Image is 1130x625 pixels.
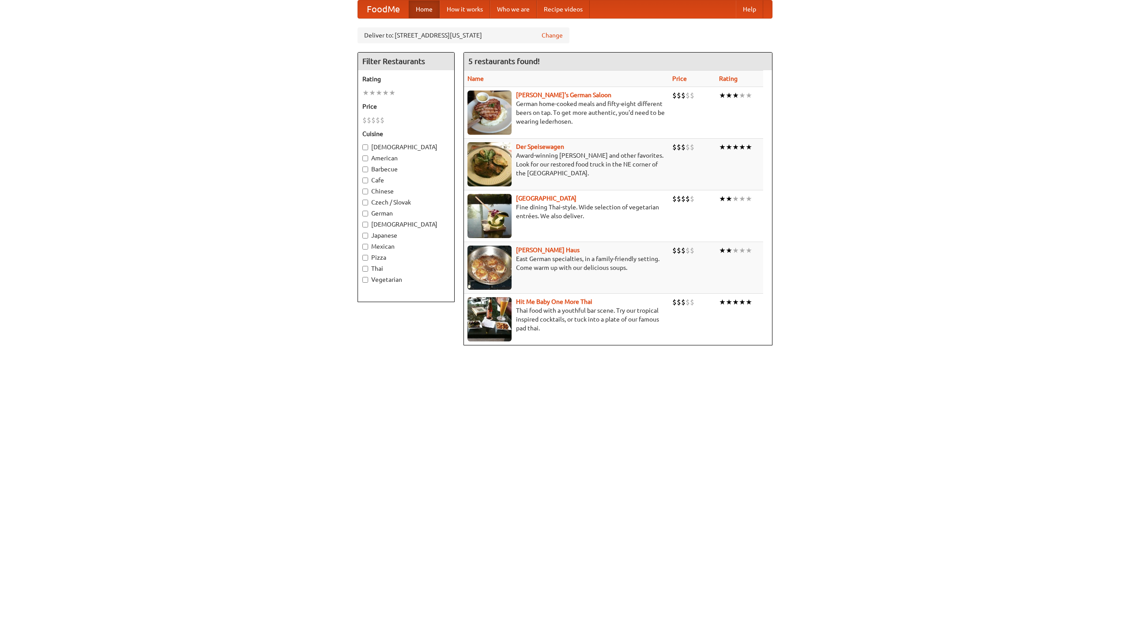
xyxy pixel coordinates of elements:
li: ★ [726,194,732,204]
a: Help [736,0,763,18]
a: [GEOGRAPHIC_DATA] [516,195,576,202]
a: Who we are [490,0,537,18]
li: ★ [732,91,739,100]
a: Change [542,31,563,40]
ng-pluralize: 5 restaurants found! [468,57,540,65]
li: ★ [719,246,726,255]
li: ★ [732,142,739,152]
li: ★ [746,246,752,255]
a: Home [409,0,440,18]
label: Japanese [362,231,450,240]
li: ★ [739,91,746,100]
a: Rating [719,75,738,82]
li: $ [380,115,384,125]
a: [PERSON_NAME]'s German Saloon [516,91,611,98]
li: $ [677,91,681,100]
input: Japanese [362,233,368,239]
p: German home-cooked meals and fifty-eight different beers on tap. To get more authentic, you'd nee... [467,99,665,126]
li: $ [672,297,677,307]
li: ★ [726,246,732,255]
li: ★ [739,142,746,152]
li: $ [681,194,686,204]
input: [DEMOGRAPHIC_DATA] [362,144,368,150]
a: Der Speisewagen [516,143,564,150]
li: ★ [719,142,726,152]
input: Thai [362,266,368,272]
li: ★ [719,297,726,307]
a: Name [467,75,484,82]
label: Mexican [362,242,450,251]
label: Thai [362,264,450,273]
li: ★ [732,246,739,255]
p: Thai food with a youthful bar scene. Try our tropical inspired cocktails, or tuck into a plate of... [467,306,665,333]
label: American [362,154,450,163]
li: $ [686,142,690,152]
img: kohlhaus.jpg [467,246,512,290]
img: satay.jpg [467,194,512,238]
p: Fine dining Thai-style. Wide selection of vegetarian entrées. We also deliver. [467,203,665,220]
li: $ [690,297,694,307]
label: [DEMOGRAPHIC_DATA] [362,143,450,152]
li: $ [677,194,681,204]
label: Pizza [362,253,450,262]
li: ★ [719,91,726,100]
h5: Price [362,102,450,111]
li: ★ [746,194,752,204]
label: Chinese [362,187,450,196]
label: Barbecue [362,165,450,174]
li: $ [672,194,677,204]
li: ★ [726,297,732,307]
label: [DEMOGRAPHIC_DATA] [362,220,450,229]
li: ★ [369,88,376,98]
div: Deliver to: [STREET_ADDRESS][US_STATE] [358,27,569,43]
li: ★ [739,246,746,255]
h5: Rating [362,75,450,83]
p: Award-winning [PERSON_NAME] and other favorites. Look for our restored food truck in the NE corne... [467,151,665,178]
li: ★ [746,91,752,100]
li: ★ [732,297,739,307]
input: Pizza [362,255,368,261]
a: Hit Me Baby One More Thai [516,298,592,305]
a: [PERSON_NAME] Haus [516,246,580,254]
li: ★ [362,88,369,98]
li: $ [681,142,686,152]
li: ★ [746,297,752,307]
a: Price [672,75,687,82]
li: ★ [376,88,382,98]
li: ★ [389,88,395,98]
label: Vegetarian [362,275,450,284]
li: $ [690,194,694,204]
li: $ [690,142,694,152]
input: American [362,155,368,161]
li: $ [686,91,690,100]
li: ★ [732,194,739,204]
li: $ [362,115,367,125]
li: ★ [726,142,732,152]
li: $ [686,246,690,255]
img: babythai.jpg [467,297,512,341]
li: $ [376,115,380,125]
input: Czech / Slovak [362,200,368,205]
input: [DEMOGRAPHIC_DATA] [362,222,368,227]
li: $ [681,246,686,255]
img: speisewagen.jpg [467,142,512,186]
li: $ [371,115,376,125]
li: ★ [382,88,389,98]
input: Vegetarian [362,277,368,283]
h5: Cuisine [362,129,450,138]
li: $ [686,194,690,204]
li: $ [681,297,686,307]
label: Cafe [362,176,450,185]
p: East German specialties, in a family-friendly setting. Come warm up with our delicious soups. [467,254,665,272]
li: $ [690,246,694,255]
li: $ [681,91,686,100]
li: $ [686,297,690,307]
input: German [362,211,368,216]
li: ★ [739,194,746,204]
label: Czech / Slovak [362,198,450,207]
h4: Filter Restaurants [358,53,454,70]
